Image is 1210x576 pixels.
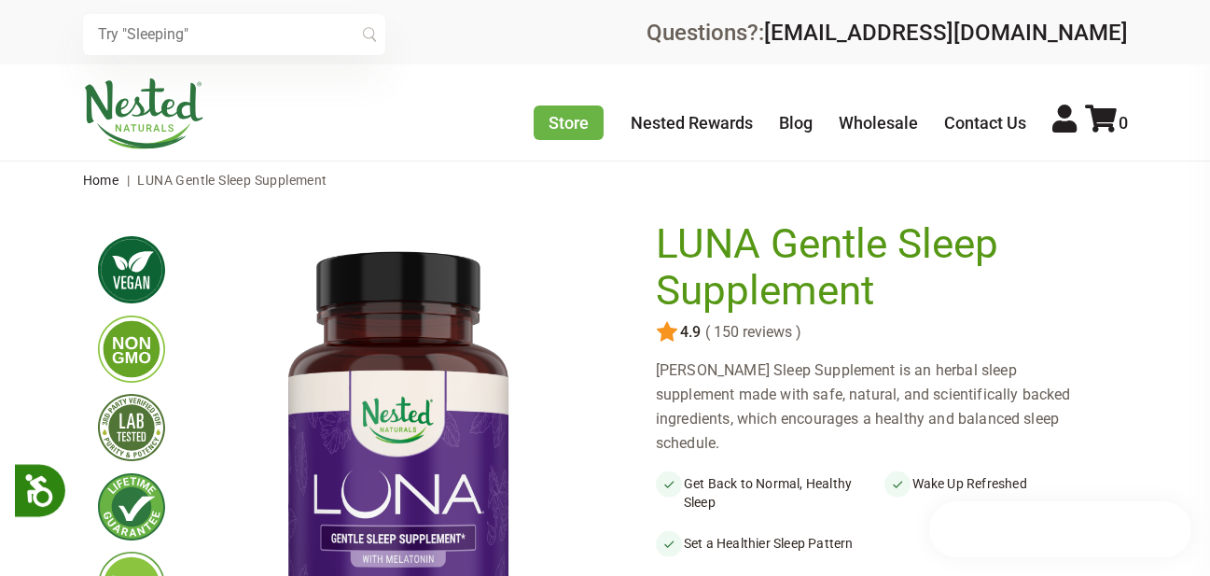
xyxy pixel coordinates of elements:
h1: LUNA Gentle Sleep Supplement [656,221,1103,314]
span: 4.9 [678,324,701,341]
span: 0 [1119,113,1128,133]
iframe: Button to open loyalty program pop-up [929,501,1191,557]
input: Try "Sleeping" [83,14,385,55]
li: Get Back to Normal, Healthy Sleep [656,471,884,515]
a: Nested Rewards [631,113,753,133]
span: | [122,173,134,188]
img: gmofree [98,316,165,383]
span: LUNA Gentle Sleep Supplement [137,173,327,188]
img: star.svg [656,321,678,344]
span: ( 150 reviews ) [701,324,801,341]
a: Blog [779,113,813,133]
div: Questions?: [647,21,1128,44]
a: 0 [1085,113,1128,133]
a: Wholesale [839,113,918,133]
a: Store [534,105,604,140]
img: thirdpartytested [98,394,165,461]
a: Contact Us [944,113,1026,133]
nav: breadcrumbs [83,162,1128,199]
a: [EMAIL_ADDRESS][DOMAIN_NAME] [764,20,1128,46]
img: vegan [98,236,165,303]
a: Home [83,173,119,188]
li: Set a Healthier Sleep Pattern [656,530,884,556]
div: [PERSON_NAME] Sleep Supplement is an herbal sleep supplement made with safe, natural, and scienti... [656,358,1112,456]
img: Nested Naturals [83,78,204,149]
li: Wake Up Refreshed [884,471,1113,515]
